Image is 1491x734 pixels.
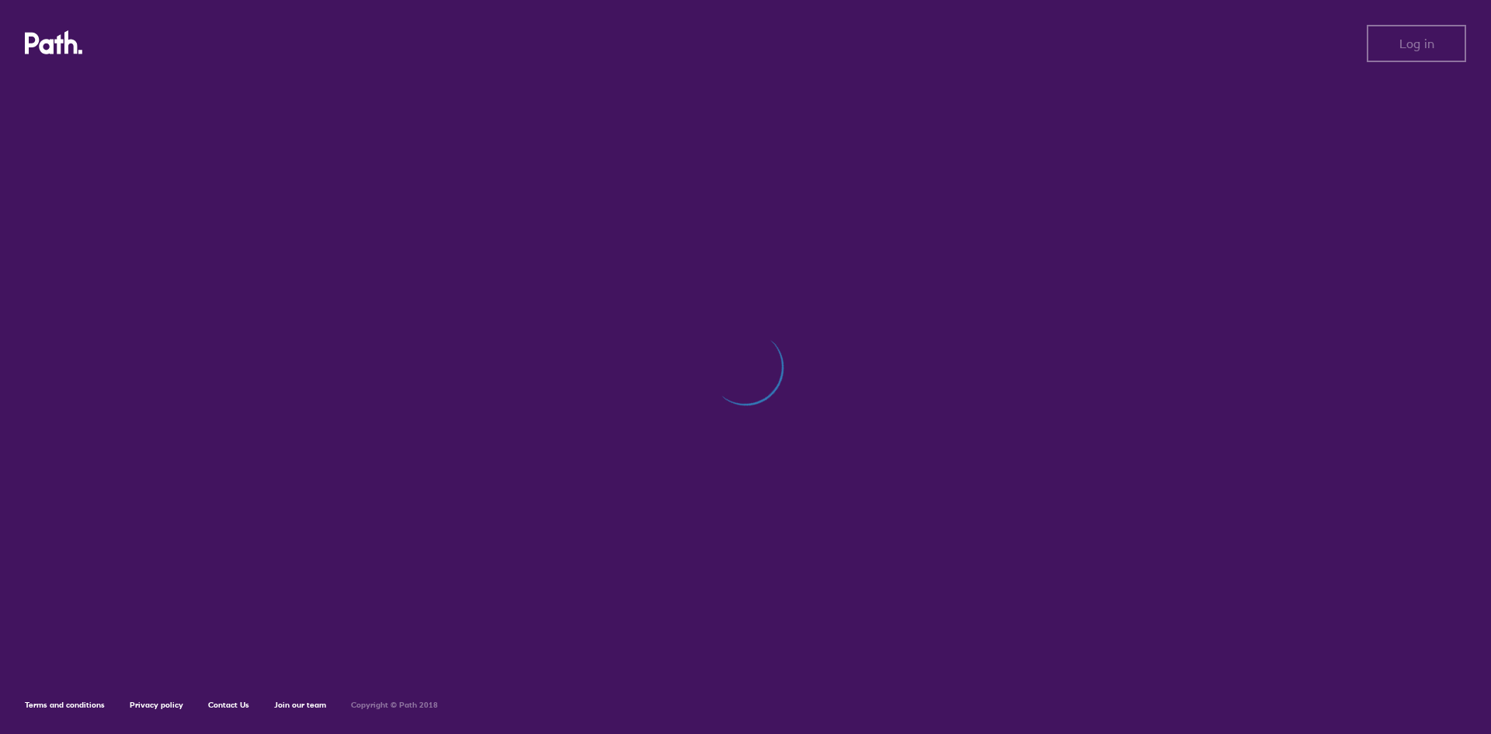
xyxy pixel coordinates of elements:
[351,701,438,710] h6: Copyright © Path 2018
[1367,25,1466,62] button: Log in
[208,700,249,710] a: Contact Us
[130,700,183,710] a: Privacy policy
[1399,37,1434,50] span: Log in
[274,700,326,710] a: Join our team
[25,700,105,710] a: Terms and conditions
